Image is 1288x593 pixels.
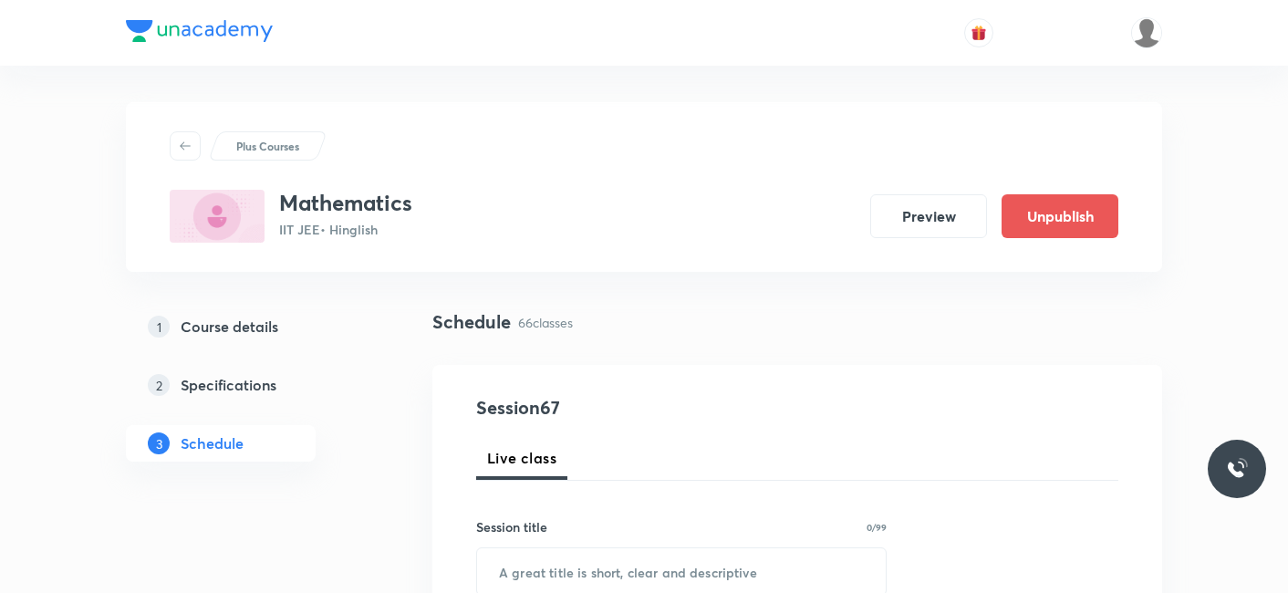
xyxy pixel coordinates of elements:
button: Unpublish [1002,194,1118,238]
span: Live class [487,447,556,469]
img: Company Logo [126,20,273,42]
p: 1 [148,316,170,338]
p: Plus Courses [236,138,299,154]
img: avatar [971,25,987,41]
h6: Session title [476,517,547,536]
h4: Schedule [432,308,511,336]
button: avatar [964,18,993,47]
a: Company Logo [126,20,273,47]
a: 1Course details [126,308,374,345]
h5: Schedule [181,432,244,454]
h5: Course details [181,316,278,338]
img: ttu [1226,458,1248,480]
p: 2 [148,374,170,396]
img: ED48D4FF-EBE6-4117-88CE-AF1D3968D9B2_plus.png [170,190,265,243]
button: Preview [870,194,987,238]
p: 66 classes [518,313,573,332]
h4: Session 67 [476,394,809,421]
a: 2Specifications [126,367,374,403]
p: 3 [148,432,170,454]
p: 0/99 [867,523,887,532]
h3: Mathematics [279,190,412,216]
p: IIT JEE • Hinglish [279,220,412,239]
img: Mukesh Gupta [1131,17,1162,48]
h5: Specifications [181,374,276,396]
